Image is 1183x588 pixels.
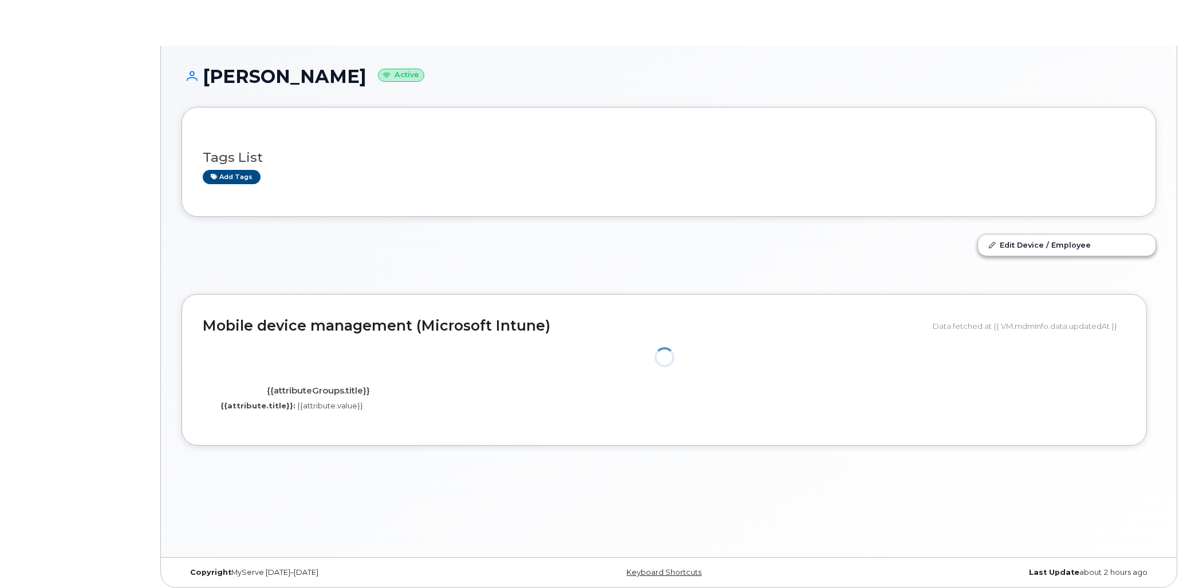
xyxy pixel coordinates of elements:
a: Edit Device / Employee [978,235,1156,255]
h2: Mobile device management (Microsoft Intune) [203,318,924,334]
div: Data fetched at {{ VM.mdmInfo.data.updatedAt }} [933,315,1126,337]
small: Active [378,69,424,82]
strong: Last Update [1029,568,1079,577]
div: about 2 hours ago [831,568,1156,577]
h3: Tags List [203,150,1135,165]
a: Add tags [203,170,261,184]
a: Keyboard Shortcuts [626,568,701,577]
label: {{attribute.title}}: [220,400,295,411]
div: MyServe [DATE]–[DATE] [182,568,506,577]
strong: Copyright [190,568,231,577]
h1: [PERSON_NAME] [182,66,1156,86]
h4: {{attributeGroups.title}} [211,386,425,396]
span: {{attribute.value}} [297,401,363,410]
